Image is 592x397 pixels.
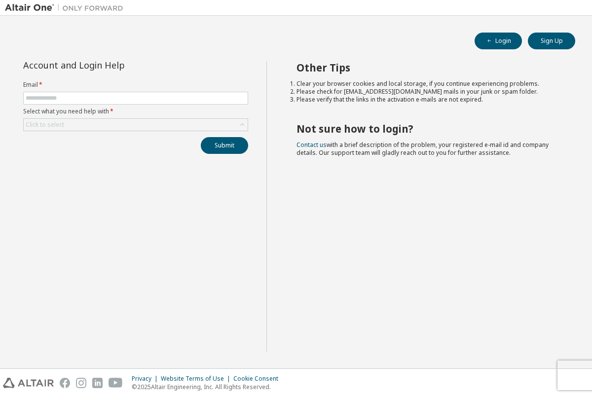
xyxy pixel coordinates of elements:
[296,96,558,104] li: Please verify that the links in the activation e-mails are not expired.
[161,375,233,383] div: Website Terms of Use
[296,122,558,135] h2: Not sure how to login?
[5,3,128,13] img: Altair One
[132,383,284,391] p: © 2025 Altair Engineering, Inc. All Rights Reserved.
[475,33,522,49] button: Login
[24,119,248,131] div: Click to select
[23,61,203,69] div: Account and Login Help
[3,378,54,388] img: altair_logo.svg
[296,141,549,157] span: with a brief description of the problem, your registered e-mail id and company details. Our suppo...
[132,375,161,383] div: Privacy
[296,88,558,96] li: Please check for [EMAIL_ADDRESS][DOMAIN_NAME] mails in your junk or spam folder.
[201,137,248,154] button: Submit
[23,108,248,115] label: Select what you need help with
[296,61,558,74] h2: Other Tips
[296,80,558,88] li: Clear your browser cookies and local storage, if you continue experiencing problems.
[60,378,70,388] img: facebook.svg
[109,378,123,388] img: youtube.svg
[233,375,284,383] div: Cookie Consent
[23,81,248,89] label: Email
[92,378,103,388] img: linkedin.svg
[76,378,86,388] img: instagram.svg
[528,33,575,49] button: Sign Up
[296,141,327,149] a: Contact us
[26,121,64,129] div: Click to select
